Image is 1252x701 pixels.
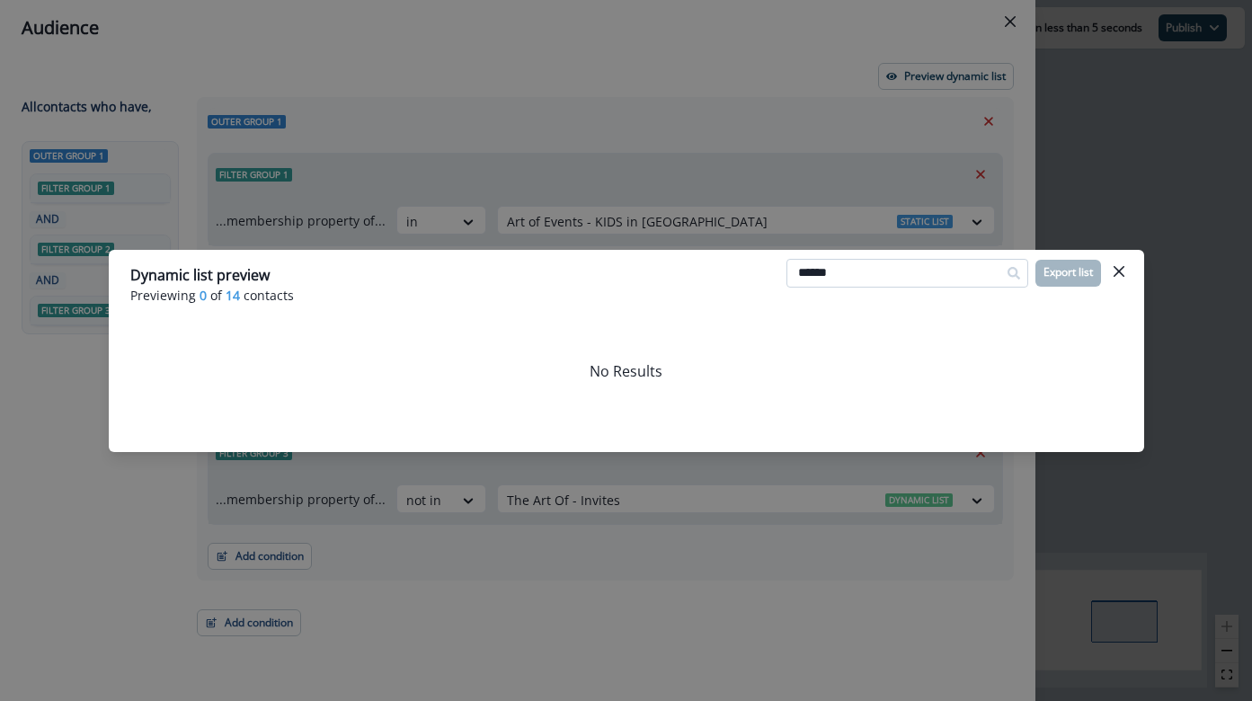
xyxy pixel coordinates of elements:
[590,360,662,382] p: No Results
[1043,266,1093,279] p: Export list
[200,286,207,305] span: 0
[226,286,240,305] span: 14
[1035,260,1101,287] button: Export list
[130,264,270,286] p: Dynamic list preview
[1105,257,1133,286] button: Close
[130,286,1123,305] p: Previewing of contacts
